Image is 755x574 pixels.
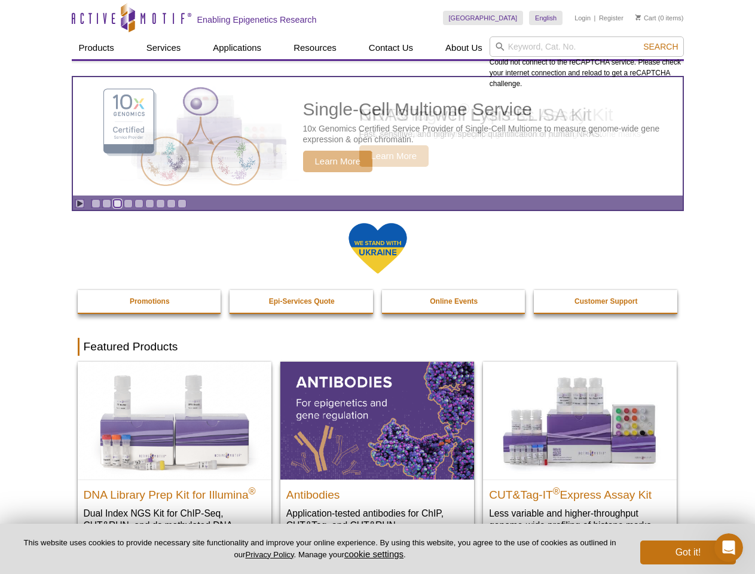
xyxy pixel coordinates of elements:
a: [GEOGRAPHIC_DATA] [443,11,524,25]
a: Online Events [382,290,527,313]
a: Privacy Policy [245,550,294,559]
img: All Antibodies [280,362,474,479]
article: Single-Cell Multiome Service [73,77,683,196]
iframe: Intercom live chat [714,533,743,562]
a: Go to slide 3 [113,199,122,208]
a: About Us [438,36,490,59]
p: 10x Genomics Certified Service Provider of Single-Cell Multiome to measure genome-wide gene expre... [303,123,677,145]
a: Go to slide 5 [135,199,143,208]
h2: Featured Products [78,338,678,356]
a: Toggle autoplay [75,199,84,208]
h2: CUT&Tag-IT Express Assay Kit [489,483,671,501]
h2: Enabling Epigenetics Research [197,14,317,25]
h2: Single-Cell Multiome Service [303,100,677,118]
div: Could not connect to the reCAPTCHA service. Please check your internet connection and reload to g... [490,36,684,89]
a: Services [139,36,188,59]
input: Keyword, Cat. No. [490,36,684,57]
a: English [529,11,563,25]
a: Go to slide 8 [167,199,176,208]
a: Applications [206,36,268,59]
a: Login [574,14,591,22]
li: (0 items) [635,11,684,25]
li: | [594,11,596,25]
a: Go to slide 7 [156,199,165,208]
p: Dual Index NGS Kit for ChIP-Seq, CUT&RUN, and ds methylated DNA assays. [84,507,265,544]
a: Register [599,14,623,22]
a: Single-Cell Multiome Service Single-Cell Multiome Service 10x Genomics Certified Service Provider... [73,77,683,196]
a: Epi-Services Quote [230,290,374,313]
button: Search [640,41,681,52]
a: DNA Library Prep Kit for Illumina DNA Library Prep Kit for Illumina® Dual Index NGS Kit for ChIP-... [78,362,271,555]
a: CUT&Tag-IT® Express Assay Kit CUT&Tag-IT®Express Assay Kit Less variable and higher-throughput ge... [483,362,677,543]
a: Cart [635,14,656,22]
p: Application-tested antibodies for ChIP, CUT&Tag, and CUT&RUN. [286,507,468,532]
a: Products [72,36,121,59]
h2: Antibodies [286,483,468,501]
sup: ® [553,486,560,496]
img: CUT&Tag-IT® Express Assay Kit [483,362,677,479]
strong: Customer Support [574,297,637,306]
sup: ® [249,486,256,496]
a: Go to slide 9 [178,199,187,208]
p: This website uses cookies to provide necessary site functionality and improve your online experie... [19,538,620,560]
a: Customer Support [534,290,678,313]
a: Go to slide 6 [145,199,154,208]
span: Learn More [303,151,373,172]
img: DNA Library Prep Kit for Illumina [78,362,271,479]
a: Promotions [78,290,222,313]
strong: Epi-Services Quote [269,297,335,306]
img: Your Cart [635,14,641,20]
p: Less variable and higher-throughput genome-wide profiling of histone marks​. [489,507,671,532]
button: cookie settings [344,549,404,559]
strong: Online Events [430,297,478,306]
a: Go to slide 4 [124,199,133,208]
a: All Antibodies Antibodies Application-tested antibodies for ChIP, CUT&Tag, and CUT&RUN. [280,362,474,543]
a: Go to slide 1 [91,199,100,208]
button: Got it! [640,541,736,564]
strong: Promotions [130,297,170,306]
a: Resources [286,36,344,59]
a: Contact Us [362,36,420,59]
span: Search [643,42,678,51]
h2: DNA Library Prep Kit for Illumina [84,483,265,501]
img: We Stand With Ukraine [348,222,408,275]
img: Single-Cell Multiome Service [92,82,271,191]
a: Go to slide 2 [102,199,111,208]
